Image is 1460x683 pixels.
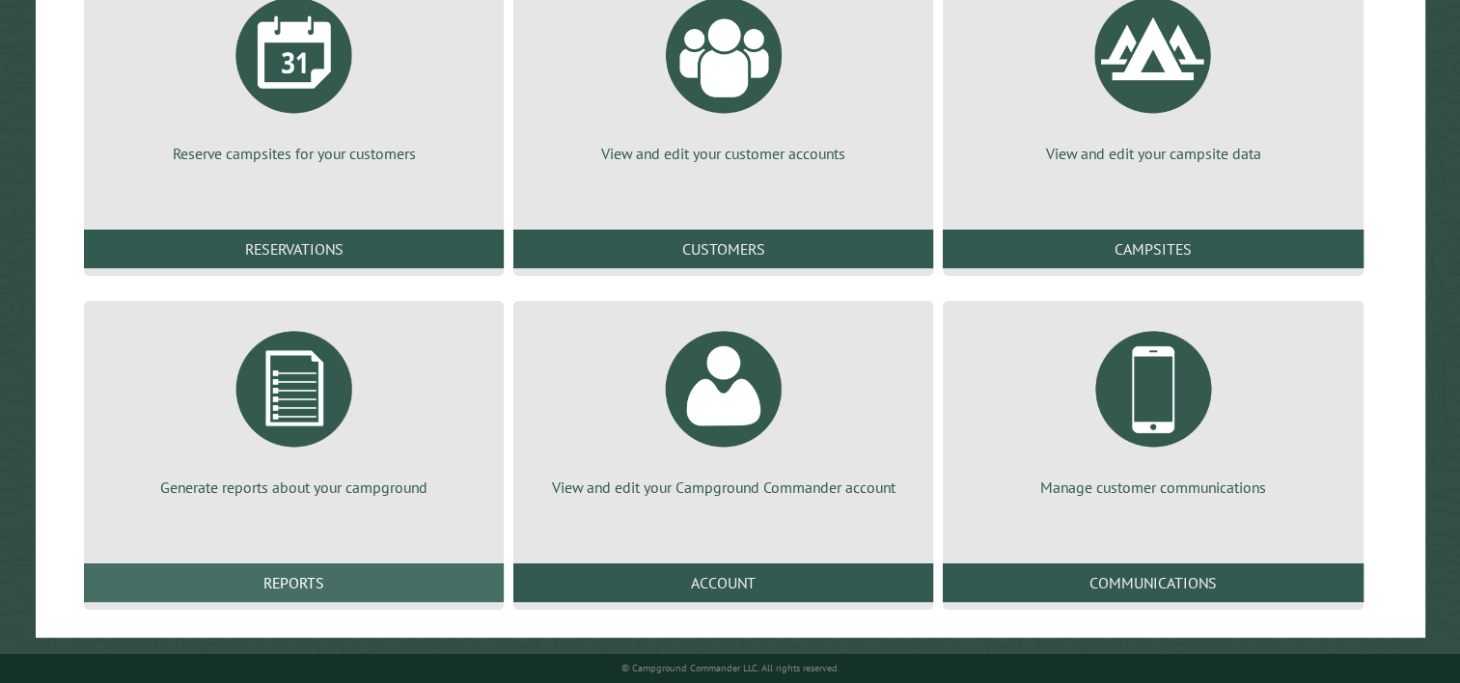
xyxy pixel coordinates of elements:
[966,316,1339,498] a: Manage customer communications
[966,477,1339,498] p: Manage customer communications
[513,230,933,268] a: Customers
[513,563,933,602] a: Account
[943,230,1363,268] a: Campsites
[107,143,481,164] p: Reserve campsites for your customers
[621,662,840,674] small: © Campground Commander LLC. All rights reserved.
[943,563,1363,602] a: Communications
[966,143,1339,164] p: View and edit your campsite data
[537,143,910,164] p: View and edit your customer accounts
[537,477,910,498] p: View and edit your Campground Commander account
[107,477,481,498] p: Generate reports about your campground
[537,316,910,498] a: View and edit your Campground Commander account
[84,563,504,602] a: Reports
[84,230,504,268] a: Reservations
[107,316,481,498] a: Generate reports about your campground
